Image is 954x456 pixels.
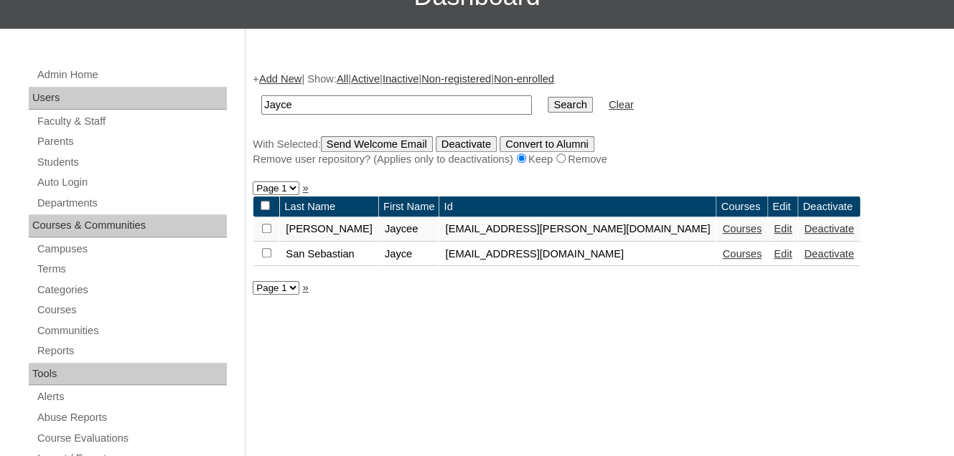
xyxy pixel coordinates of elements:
a: » [302,182,308,194]
td: Courses [716,196,767,217]
a: Non-enrolled [494,73,554,85]
a: Departments [36,194,227,212]
a: Non-registered [421,73,491,85]
a: Categories [36,281,227,299]
a: Admin Home [36,66,227,84]
a: Edit [774,248,792,260]
div: With Selected: [253,136,940,167]
a: Course Evaluations [36,429,227,447]
a: Edit [774,223,792,234]
td: [EMAIL_ADDRESS][DOMAIN_NAME] [439,242,716,267]
div: Remove user repository? (Applies only to deactivations) Keep Remove [253,152,940,167]
div: Courses & Communities [29,214,227,237]
td: Jaycee [379,217,439,242]
a: Clear [609,99,634,110]
div: + | Show: | | | | [253,72,940,166]
a: Active [351,73,380,85]
td: Id [439,196,716,217]
td: [PERSON_NAME] [280,217,378,242]
a: » [302,282,308,293]
td: San Sebastian [280,242,378,267]
div: Tools [29,363,227,386]
input: Search [548,97,592,113]
td: First Name [379,196,439,217]
td: Last Name [280,196,378,217]
div: Users [29,87,227,110]
a: Alerts [36,388,227,406]
a: Inactive [383,73,419,85]
a: Courses [722,248,762,260]
a: Terms [36,260,227,278]
a: Deactivate [804,223,854,234]
a: Deactivate [804,248,854,260]
input: Send Welcome Email [321,136,433,152]
a: All [337,73,348,85]
td: Edit [768,196,798,217]
a: Courses [722,223,762,234]
input: Convert to Alumni [500,136,594,152]
input: Search [261,95,532,115]
a: Students [36,153,227,171]
input: Deactivate [436,136,497,152]
td: [EMAIL_ADDRESS][PERSON_NAME][DOMAIN_NAME] [439,217,716,242]
a: Communities [36,322,227,340]
a: Parents [36,133,227,151]
a: Faculty & Staff [36,113,227,130]
a: Courses [36,301,227,319]
a: Campuses [36,240,227,258]
a: Add New [259,73,301,85]
a: Auto Login [36,174,227,191]
a: Reports [36,342,227,360]
td: Jayce [379,242,439,267]
td: Deactivate [798,196,859,217]
a: Abuse Reports [36,409,227,427]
